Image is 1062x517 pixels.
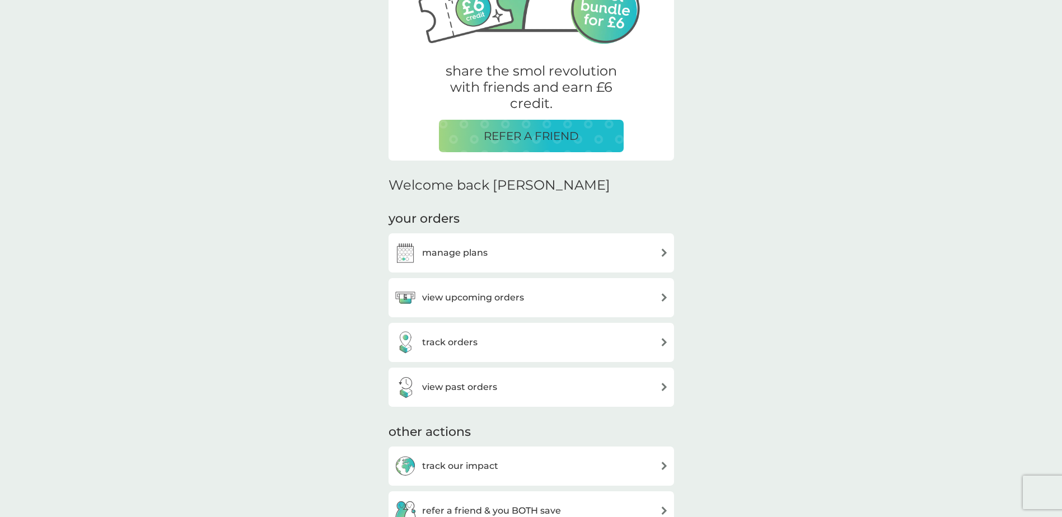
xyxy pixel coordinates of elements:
[422,246,488,260] h3: manage plans
[660,462,668,470] img: arrow right
[660,506,668,515] img: arrow right
[389,177,610,194] h2: Welcome back [PERSON_NAME]
[389,210,460,228] h3: your orders
[389,424,471,441] h3: other actions
[484,127,579,145] p: REFER A FRIEND
[660,293,668,302] img: arrow right
[439,63,624,111] p: share the smol revolution with friends and earn £6 credit.
[660,248,668,257] img: arrow right
[422,459,498,473] h3: track our impact
[660,338,668,346] img: arrow right
[422,290,524,305] h3: view upcoming orders
[660,383,668,391] img: arrow right
[422,335,478,350] h3: track orders
[422,380,497,394] h3: view past orders
[439,120,624,152] button: REFER A FRIEND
